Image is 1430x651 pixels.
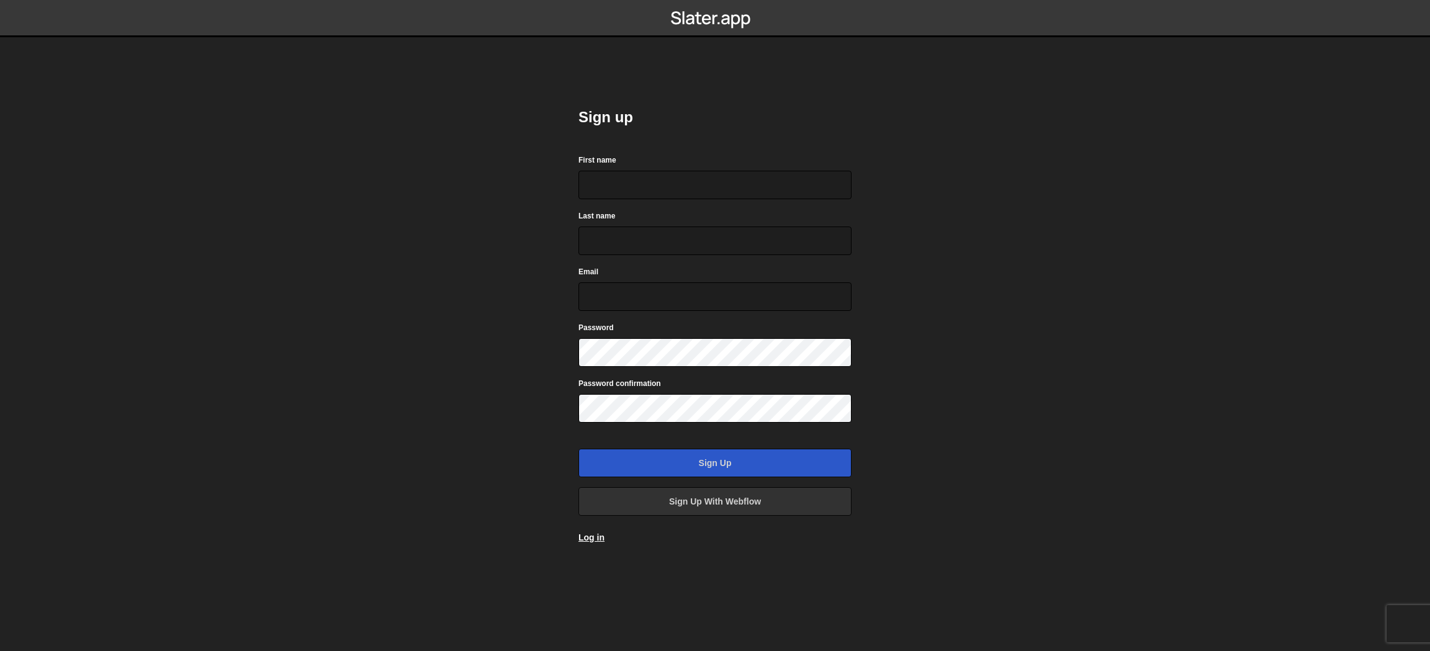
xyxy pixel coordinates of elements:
[578,266,598,278] label: Email
[578,487,852,516] a: Sign up with Webflow
[578,449,852,477] input: Sign up
[578,532,605,542] a: Log in
[578,210,615,222] label: Last name
[578,321,614,334] label: Password
[578,377,661,390] label: Password confirmation
[578,154,616,166] label: First name
[578,107,852,127] h2: Sign up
